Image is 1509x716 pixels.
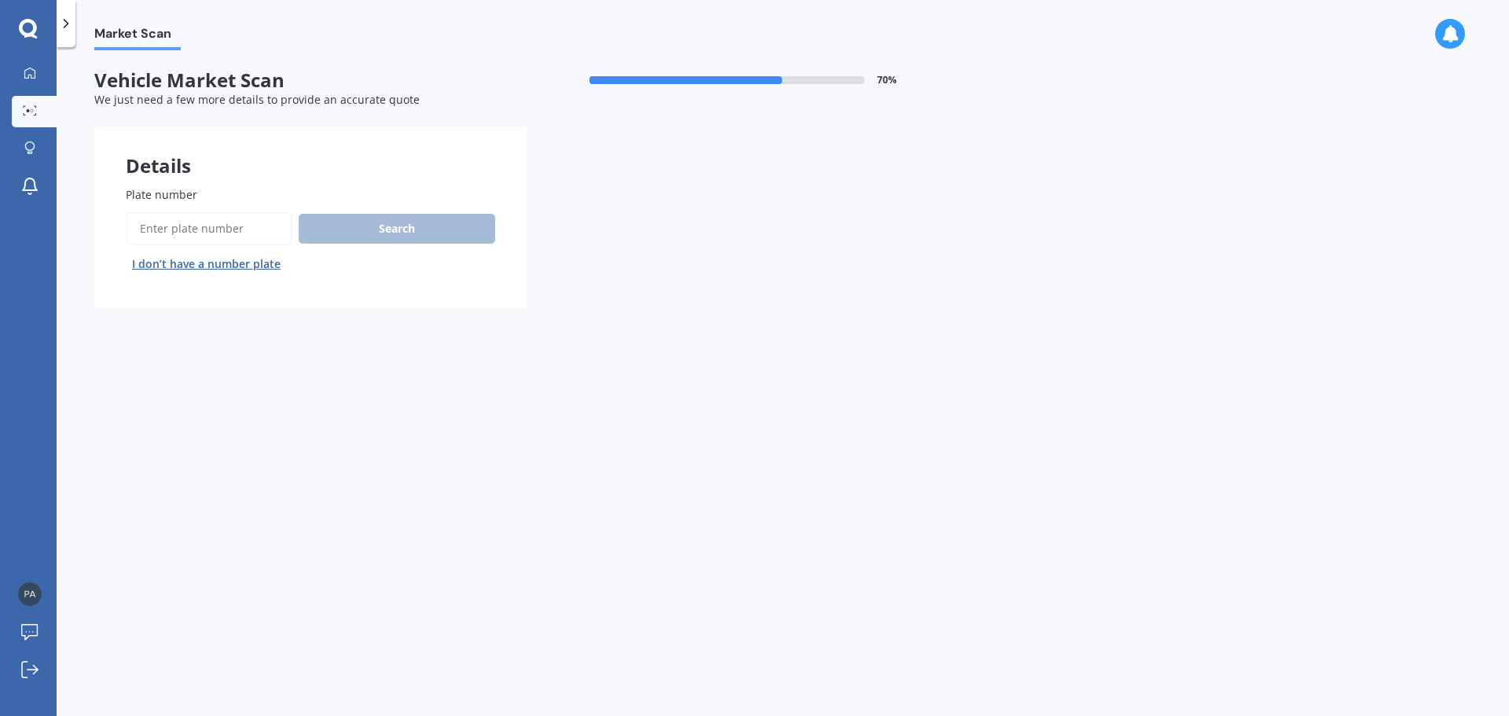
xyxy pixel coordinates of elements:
[94,26,181,47] span: Market Scan
[94,69,527,92] span: Vehicle Market Scan
[126,252,287,277] button: I don’t have a number plate
[94,92,420,107] span: We just need a few more details to provide an accurate quote
[94,127,527,174] div: Details
[877,75,897,86] span: 70 %
[126,212,292,245] input: Enter plate number
[18,582,42,606] img: 6e368fb056ea420242f210a00ff4054c
[126,187,197,202] span: Plate number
